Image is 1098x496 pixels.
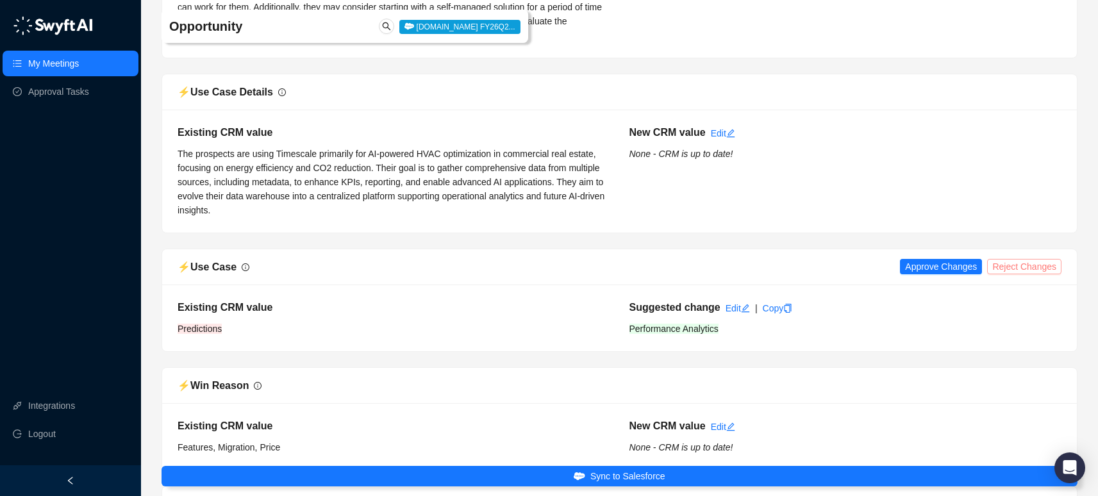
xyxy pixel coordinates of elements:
button: Approve Changes [900,259,982,274]
a: Copy [763,303,793,313]
span: ⚡️ Use Case Details [178,87,273,97]
a: My Meetings [28,51,79,76]
i: None - CRM is up to date! [629,149,733,159]
span: [DOMAIN_NAME] FY26Q2... [399,20,520,34]
span: search [382,22,391,31]
button: Sync to Salesforce [162,466,1077,486]
a: Approval Tasks [28,79,89,104]
i: None - CRM is up to date! [629,442,733,452]
a: Edit [711,128,735,138]
span: copy [783,304,792,313]
h5: Existing CRM value [178,418,610,434]
span: ⚡️ Use Case [178,261,237,272]
span: info-circle [242,263,249,271]
span: edit [741,304,750,313]
span: Logout [28,421,56,447]
span: info-circle [254,382,262,390]
h5: New CRM value [629,418,706,434]
span: edit [726,129,735,138]
span: Sync to Salesforce [590,469,665,483]
h5: New CRM value [629,125,706,140]
span: The prospects are using Timescale primarily for AI-powered HVAC optimization in commercial real e... [178,149,607,215]
a: Edit [726,303,750,313]
span: Features, Migration, Price [178,442,280,452]
h5: Existing CRM value [178,125,610,140]
span: edit [726,422,735,431]
h5: Suggested change [629,300,720,315]
h4: Opportunity [169,17,370,35]
span: logout [13,429,22,438]
div: Open Intercom Messenger [1054,452,1085,483]
span: info-circle [278,88,286,96]
span: Predictions [178,324,222,334]
span: Reject Changes [992,260,1056,274]
span: left [66,476,75,485]
span: Performance Analytics [629,324,719,334]
h5: Existing CRM value [178,300,610,315]
img: logo-05li4sbe.png [13,16,93,35]
a: Integrations [28,393,75,418]
div: | [755,301,758,315]
span: Approve Changes [905,260,977,274]
a: [DOMAIN_NAME] FY26Q2... [399,21,520,31]
button: Reject Changes [987,259,1061,274]
span: ⚡️ Win Reason [178,380,249,391]
a: Edit [711,422,735,432]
